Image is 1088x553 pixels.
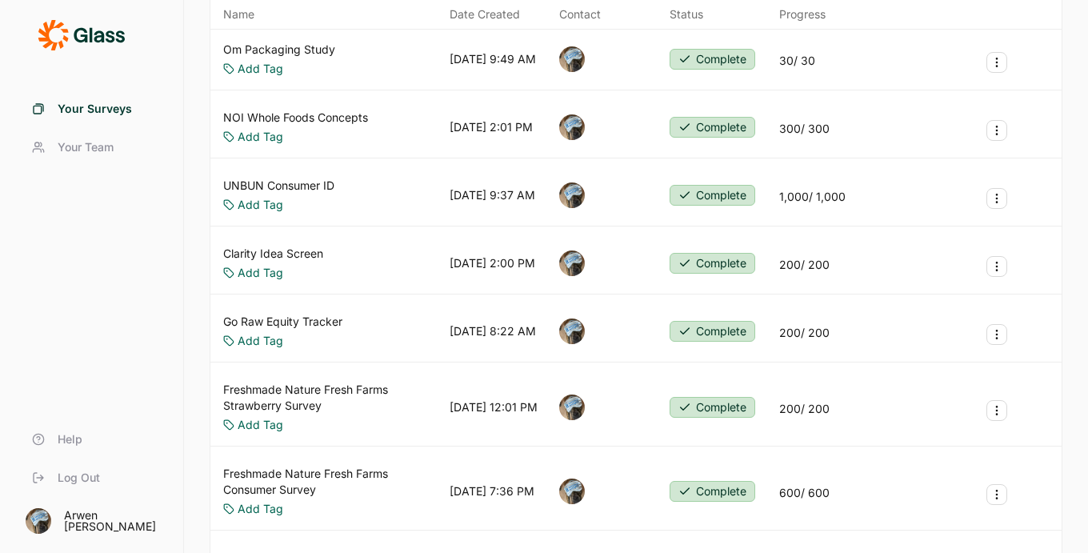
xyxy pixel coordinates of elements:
img: ocn8z7iqvmiiaveqkfqd.png [26,508,51,534]
button: Complete [670,253,755,274]
a: NOI Whole Foods Concepts [223,110,368,126]
button: Complete [670,321,755,342]
a: UNBUN Consumer ID [223,178,334,194]
button: Survey Actions [986,120,1007,141]
img: ocn8z7iqvmiiaveqkfqd.png [559,182,585,208]
a: Freshmade Nature Fresh Farms Consumer Survey [223,466,443,498]
div: 30 / 30 [779,53,815,69]
a: Add Tag [238,197,283,213]
a: Add Tag [238,61,283,77]
span: Help [58,431,82,447]
div: Status [670,6,703,22]
img: ocn8z7iqvmiiaveqkfqd.png [559,250,585,276]
div: [DATE] 12:01 PM [450,399,538,415]
a: Add Tag [238,501,283,517]
div: 200 / 200 [779,325,830,341]
div: [DATE] 7:36 PM [450,483,534,499]
div: 300 / 300 [779,121,830,137]
button: Survey Actions [986,400,1007,421]
a: Add Tag [238,129,283,145]
div: 1,000 / 1,000 [779,189,846,205]
a: Clarity Idea Screen [223,246,323,262]
button: Complete [670,49,755,70]
span: Your Surveys [58,101,132,117]
button: Survey Actions [986,324,1007,345]
a: Freshmade Nature Fresh Farms Strawberry Survey [223,382,443,414]
a: Om Packaging Study [223,42,335,58]
button: Survey Actions [986,188,1007,209]
div: [DATE] 2:00 PM [450,255,535,271]
a: Add Tag [238,417,283,433]
div: Arwen [PERSON_NAME] [64,510,164,532]
div: Contact [559,6,601,22]
div: [DATE] 2:01 PM [450,119,533,135]
img: ocn8z7iqvmiiaveqkfqd.png [559,479,585,504]
button: Survey Actions [986,256,1007,277]
a: Go Raw Equity Tracker [223,314,342,330]
button: Complete [670,185,755,206]
a: Add Tag [238,333,283,349]
div: Progress [779,6,826,22]
button: Complete [670,397,755,418]
img: ocn8z7iqvmiiaveqkfqd.png [559,46,585,72]
span: Date Created [450,6,520,22]
span: Name [223,6,254,22]
img: ocn8z7iqvmiiaveqkfqd.png [559,319,585,344]
span: Log Out [58,470,100,486]
img: ocn8z7iqvmiiaveqkfqd.png [559,395,585,420]
div: 600 / 600 [779,485,830,501]
div: 200 / 200 [779,401,830,417]
img: ocn8z7iqvmiiaveqkfqd.png [559,114,585,140]
button: Complete [670,481,755,502]
a: Add Tag [238,265,283,281]
button: Complete [670,117,755,138]
div: 200 / 200 [779,257,830,273]
div: [DATE] 8:22 AM [450,323,536,339]
div: [DATE] 9:37 AM [450,187,535,203]
span: Your Team [58,139,114,155]
button: Survey Actions [986,484,1007,505]
button: Survey Actions [986,52,1007,73]
div: [DATE] 9:49 AM [450,51,536,67]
